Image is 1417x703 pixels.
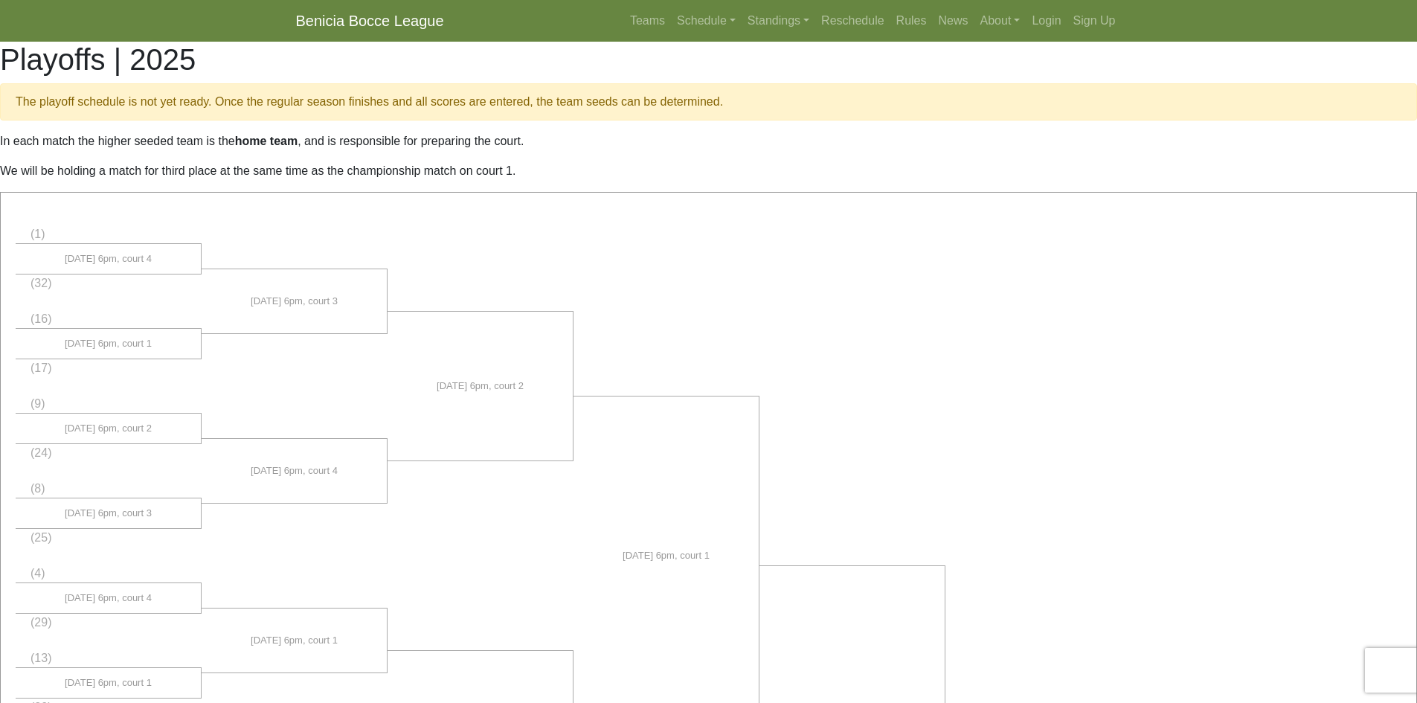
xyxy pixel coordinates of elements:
span: [DATE] 6pm, court 4 [65,591,152,606]
span: (29) [30,616,51,629]
span: [DATE] 6pm, court 4 [251,463,338,478]
span: (25) [30,531,51,544]
span: (13) [30,652,51,664]
a: About [974,6,1026,36]
span: [DATE] 6pm, court 3 [65,506,152,521]
span: (1) [30,228,45,240]
span: (4) [30,567,45,580]
span: [DATE] 6pm, court 2 [65,421,152,436]
span: [DATE] 6pm, court 1 [251,633,338,648]
span: [DATE] 6pm, court 3 [251,294,338,309]
span: [DATE] 6pm, court 1 [65,675,152,690]
a: Schedule [671,6,742,36]
a: Benicia Bocce League [296,6,444,36]
a: Login [1026,6,1067,36]
a: Reschedule [815,6,890,36]
span: [DATE] 6pm, court 1 [623,548,710,563]
span: (16) [30,312,51,325]
span: (24) [30,446,51,459]
strong: home team [235,135,298,147]
a: News [933,6,974,36]
span: (9) [30,397,45,410]
a: Standings [742,6,815,36]
span: (8) [30,482,45,495]
span: [DATE] 6pm, court 4 [65,251,152,266]
span: [DATE] 6pm, court 1 [65,336,152,351]
span: [DATE] 6pm, court 2 [437,379,524,394]
span: (32) [30,277,51,289]
span: (17) [30,362,51,374]
a: Rules [890,6,933,36]
a: Teams [624,6,671,36]
a: Sign Up [1067,6,1122,36]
